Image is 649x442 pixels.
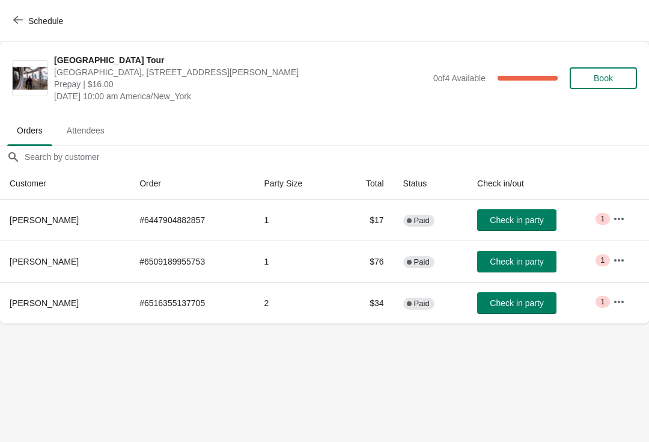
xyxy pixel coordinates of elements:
span: Check in party [490,298,543,308]
td: 1 [254,241,339,282]
td: # 6516355137705 [130,282,254,324]
button: Schedule [6,10,73,32]
td: 1 [254,200,339,241]
td: # 6447904882857 [130,200,254,241]
span: [GEOGRAPHIC_DATA] Tour [54,54,427,66]
button: Check in party [477,251,556,272]
th: Order [130,168,254,200]
span: Prepay | $16.00 [54,78,427,90]
span: [GEOGRAPHIC_DATA], [STREET_ADDRESS][PERSON_NAME] [54,66,427,78]
span: [PERSON_NAME] [10,298,79,308]
span: Paid [414,257,430,267]
th: Check in/out [468,168,603,200]
th: Status [394,168,468,200]
th: Total [339,168,393,200]
span: 1 [600,297,605,307]
span: Schedule [28,16,63,26]
td: $17 [339,200,393,241]
span: Check in party [490,257,543,266]
span: [PERSON_NAME] [10,257,79,266]
span: Paid [414,216,430,226]
span: Orders [7,120,52,141]
td: 2 [254,282,339,324]
img: City Hall Tower Tour [13,67,47,90]
button: Check in party [477,292,556,314]
span: 1 [600,256,605,265]
td: $34 [339,282,393,324]
span: Attendees [57,120,114,141]
span: 0 of 4 Available [433,73,486,83]
span: Paid [414,299,430,308]
td: $76 [339,241,393,282]
button: Book [570,67,637,89]
input: Search by customer [24,146,649,168]
th: Party Size [254,168,339,200]
td: # 6509189955753 [130,241,254,282]
span: Check in party [490,215,543,225]
span: [PERSON_NAME] [10,215,79,225]
button: Check in party [477,209,556,231]
span: Book [594,73,613,83]
span: 1 [600,214,605,224]
span: [DATE] 10:00 am America/New_York [54,90,427,102]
